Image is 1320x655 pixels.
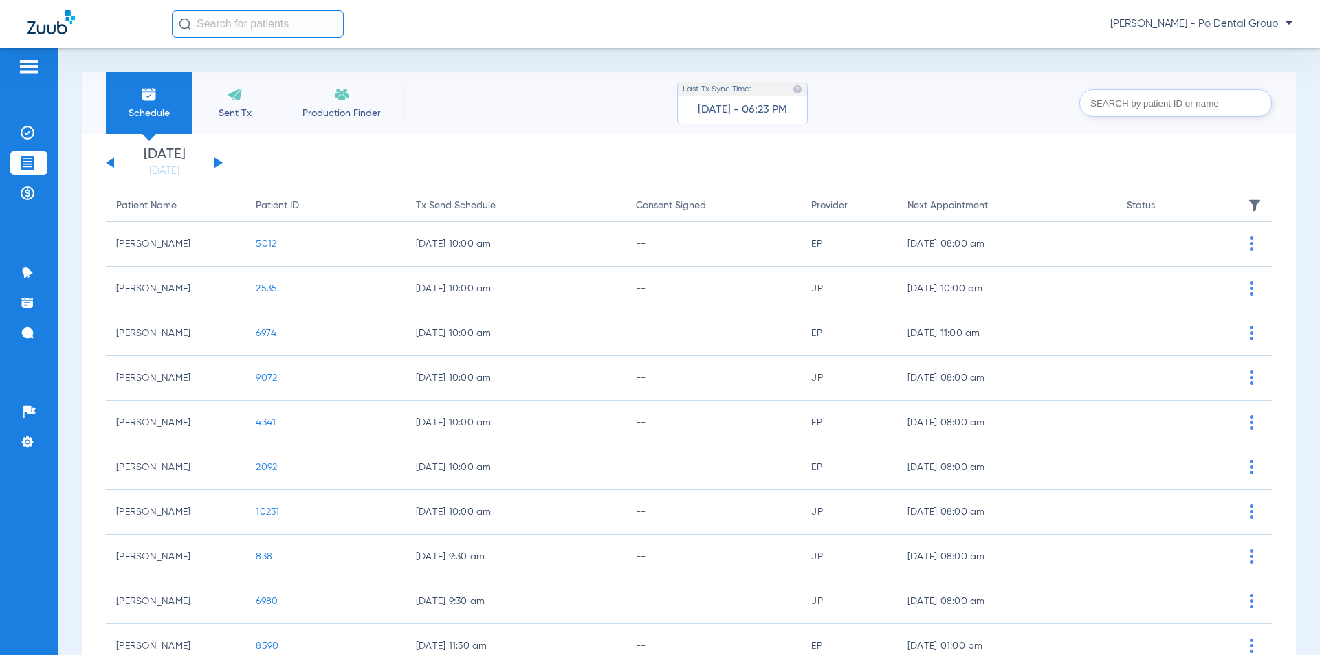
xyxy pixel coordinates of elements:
input: Search for patients [172,10,344,38]
td: [DATE] 11:00 am [897,311,1117,356]
span: [PERSON_NAME] - Po Dental Group [1110,17,1292,31]
span: Production Finder [288,107,395,120]
img: hamburger-icon [18,58,40,75]
td: EP [801,311,896,356]
span: [DATE] 10:00 am [416,416,615,430]
td: [PERSON_NAME] [106,356,245,401]
td: JP [801,267,896,311]
span: [DATE] 11:30 am [416,639,615,653]
img: Schedule [141,86,157,102]
img: group-vertical.svg [1250,594,1253,608]
div: Status [1127,198,1155,213]
td: [PERSON_NAME] [106,401,245,445]
td: JP [801,356,896,401]
span: [DATE] 10:00 am [416,282,615,296]
div: Consent Signed [636,198,706,213]
td: [PERSON_NAME] [106,535,245,579]
td: [PERSON_NAME] [106,490,245,535]
td: -- [626,579,802,624]
span: Schedule [116,107,181,120]
img: group-vertical.svg [1250,639,1253,653]
span: 8590 [256,641,278,651]
span: 5012 [256,239,276,249]
span: [DATE] 10:00 am [416,460,615,474]
td: JP [801,535,896,579]
span: [DATE] 10:00 am [416,326,615,340]
div: Patient Name [116,198,177,213]
span: 838 [256,552,272,562]
span: [DATE] - 06:23 PM [698,103,787,117]
div: Patient ID [256,198,299,213]
span: [DATE] 9:30 am [416,595,615,608]
td: EP [801,222,896,267]
span: 6974 [256,329,276,338]
div: Tx Send Schedule [416,198,615,213]
td: [DATE] 08:00 am [897,222,1117,267]
div: Provider [811,198,886,213]
span: [DATE] 10:00 am [416,505,615,519]
span: Last Tx Sync Time: [683,82,751,96]
a: [DATE] [123,164,206,178]
td: -- [626,401,802,445]
td: JP [801,490,896,535]
span: Sent Tx [202,107,267,120]
span: 2092 [256,463,277,472]
img: Search Icon [179,18,191,30]
span: [DATE] 10:00 am [416,237,615,251]
img: group-vertical.svg [1250,236,1253,251]
td: -- [626,490,802,535]
td: [PERSON_NAME] [106,579,245,624]
td: -- [626,267,802,311]
td: -- [626,445,802,490]
img: filter.svg [1248,199,1262,212]
td: [PERSON_NAME] [106,445,245,490]
td: -- [626,535,802,579]
img: Zuub Logo [27,10,75,34]
div: Patient Name [116,198,235,213]
div: Status [1127,198,1226,213]
img: group-vertical.svg [1250,415,1253,430]
img: group-vertical.svg [1250,460,1253,474]
td: JP [801,579,896,624]
div: Patient ID [256,198,395,213]
iframe: Chat Widget [1251,589,1320,655]
span: 9072 [256,373,277,383]
img: group-vertical.svg [1250,370,1253,385]
img: Sent Tx [227,86,243,102]
span: [DATE] 10:00 am [416,371,615,385]
span: 4341 [256,418,276,428]
td: [PERSON_NAME] [106,267,245,311]
td: [DATE] 08:00 am [897,579,1117,624]
td: EP [801,401,896,445]
img: group-vertical.svg [1250,504,1253,519]
div: Next Appointment [907,198,1107,213]
img: group-vertical.svg [1250,549,1253,564]
td: -- [626,222,802,267]
div: Tx Send Schedule [416,198,496,213]
input: SEARCH by patient ID or name [1079,89,1272,117]
td: [DATE] 10:00 am [897,267,1117,311]
td: [PERSON_NAME] [106,311,245,356]
td: [DATE] 08:00 am [897,356,1117,401]
li: [DATE] [123,148,206,178]
td: -- [626,311,802,356]
img: group-vertical.svg [1250,281,1253,296]
td: EP [801,445,896,490]
td: -- [626,356,802,401]
img: Recare [333,86,350,102]
div: Consent Signed [636,198,791,213]
td: [PERSON_NAME] [106,222,245,267]
td: [DATE] 08:00 am [897,535,1117,579]
span: [DATE] 9:30 am [416,550,615,564]
span: 2535 [256,284,277,293]
img: last sync help info [793,85,802,94]
span: 6980 [256,597,278,606]
td: [DATE] 08:00 am [897,401,1117,445]
img: group-vertical.svg [1250,326,1253,340]
span: 10231 [256,507,279,517]
div: Next Appointment [907,198,988,213]
td: [DATE] 08:00 am [897,490,1117,535]
td: [DATE] 08:00 am [897,445,1117,490]
div: Provider [811,198,848,213]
